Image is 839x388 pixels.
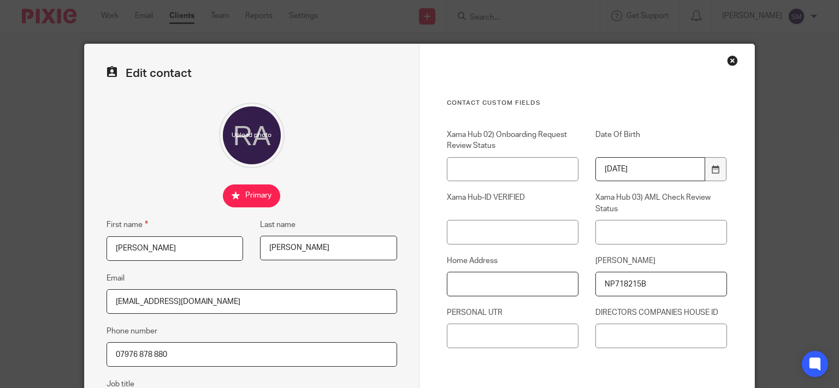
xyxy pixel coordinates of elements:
[107,273,125,284] label: Email
[727,55,738,66] div: Close this dialog window
[107,326,157,337] label: Phone number
[595,157,705,182] input: YYYY-MM-DD
[595,255,727,266] label: [PERSON_NAME]
[595,307,727,318] label: DIRECTORS COMPANIES HOUSE ID
[447,192,578,214] label: Xama Hub-ID VERIFIED
[447,307,578,318] label: PERSONAL UTR
[447,255,578,266] label: Home Address
[107,218,148,231] label: First name
[447,99,727,108] h3: Contact Custom fields
[595,129,727,152] label: Date Of Birth
[447,129,578,152] label: Xama Hub 02) Onboarding Request Review Status
[260,219,296,230] label: Last name
[595,192,727,214] label: Xama Hub 03) AML Check Review Status
[107,66,397,81] h2: Edit contact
